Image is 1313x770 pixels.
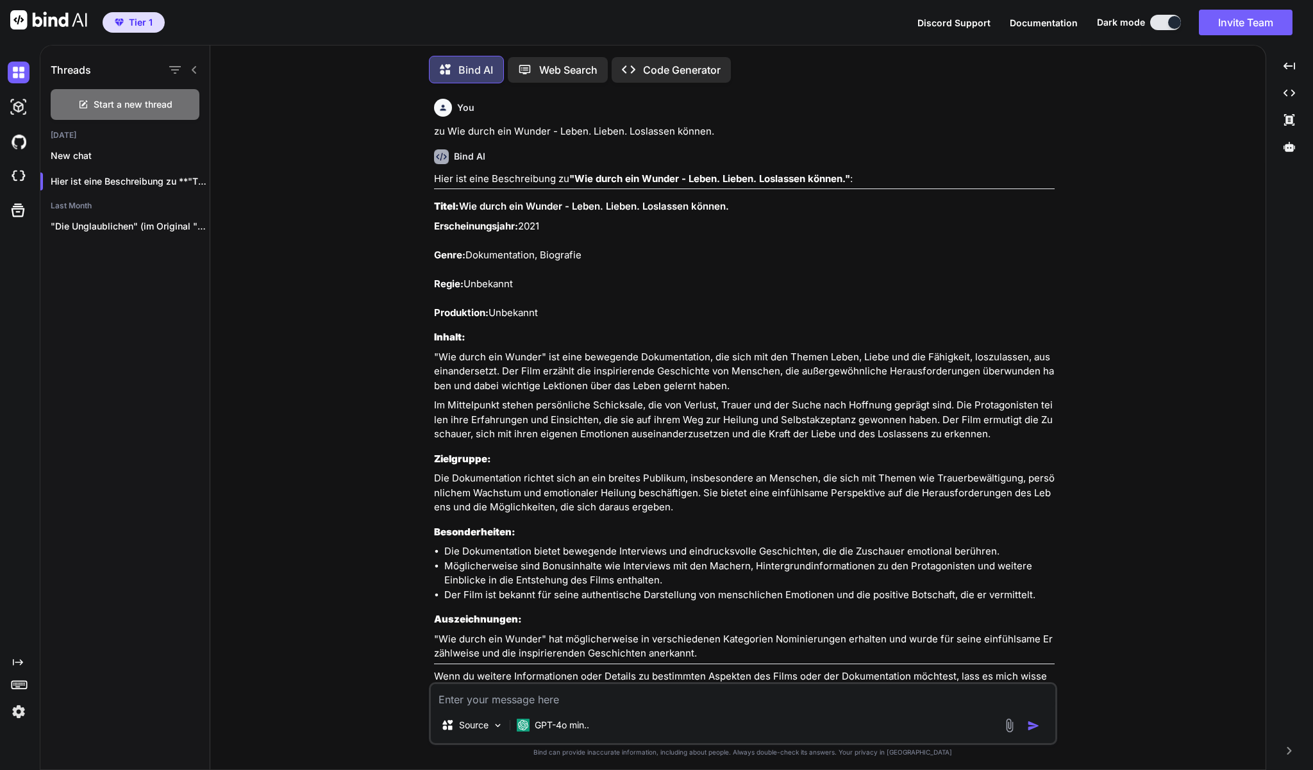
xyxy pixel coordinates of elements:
img: cloudideIcon [8,165,29,187]
img: GPT-4o mini [517,719,530,732]
img: attachment [1002,718,1017,733]
p: Bind AI [458,62,493,78]
h2: [DATE] [40,130,210,140]
p: Bind can provide inaccurate information, including about people. Always double-check its answers.... [429,748,1057,757]
strong: Titel: [434,200,459,212]
p: GPT-4o min.. [535,719,589,732]
li: Der Film ist bekannt für seine authentische Darstellung von menschlichen Emotionen und die positi... [444,588,1055,603]
strong: Erscheinungsjahr: [434,220,518,232]
img: darkChat [8,62,29,83]
p: New chat [51,149,210,162]
button: Documentation [1010,16,1078,29]
button: Invite Team [1199,10,1292,35]
h6: You [457,101,474,114]
p: zu Wie durch ein Wunder - Leben. Lieben. Loslassen können. [434,124,1055,139]
strong: Inhalt: [434,331,465,343]
p: Source [459,719,489,732]
span: Documentation [1010,17,1078,28]
span: Tier 1 [129,16,153,29]
p: "Wie durch ein Wunder" hat möglicherweise in verschiedenen Kategorien Nominierungen erhalten und ... [434,632,1055,661]
strong: Produktion: [434,306,489,319]
img: settings [8,701,29,723]
p: "Wie durch ein Wunder" ist eine bewegende Dokumentation, die sich mit den Themen Leben, Liebe und... [434,350,1055,394]
li: Die Dokumentation bietet bewegende Interviews und eindrucksvolle Geschichten, die die Zuschauer e... [444,544,1055,559]
button: premiumTier 1 [103,12,165,33]
strong: "Wie durch ein Wunder - Leben. Lieben. Loslassen können." [569,172,850,185]
strong: Zielgruppe: [434,453,491,465]
h6: Bind AI [454,150,485,163]
p: Code Generator [643,62,721,78]
li: Möglicherweise sind Bonusinhalte wie Interviews mit den Machern, Hintergrundinformationen zu den ... [444,559,1055,588]
strong: Genre: [434,249,465,261]
img: Pick Models [492,720,503,731]
span: Discord Support [917,17,991,28]
span: Start a new thread [94,98,172,111]
h2: Last Month [40,201,210,211]
strong: Besonderheiten: [434,526,515,538]
button: Discord Support [917,16,991,29]
h3: Wie durch ein Wunder - Leben. Lieben. Loslassen können. [434,199,1055,214]
strong: Auszeichnungen: [434,613,522,625]
p: Wenn du weitere Informationen oder Details zu bestimmten Aspekten des Films oder der Dokumentatio... [434,669,1055,698]
strong: Regie: [434,278,464,290]
p: 2021 Dokumentation, Biografie Unbekannt Unbekannt [434,219,1055,321]
p: "Die Unglaublichen" (im Original "The Incredibles") ist... [51,220,210,233]
img: icon [1027,719,1040,732]
p: Hier ist eine Beschreibung zu : [434,172,1055,187]
img: darkAi-studio [8,96,29,118]
img: githubDark [8,131,29,153]
img: Bind AI [10,10,87,29]
p: Web Search [539,62,598,78]
p: Hier ist eine Beschreibung zu **"The Pha... [51,175,210,188]
h1: Threads [51,62,91,78]
img: premium [115,19,124,26]
p: Im Mittelpunkt stehen persönliche Schicksale, die von Verlust, Trauer und der Suche nach Hoffnung... [434,398,1055,442]
span: Dark mode [1097,16,1145,29]
p: Die Dokumentation richtet sich an ein breites Publikum, insbesondere an Menschen, die sich mit Th... [434,471,1055,515]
